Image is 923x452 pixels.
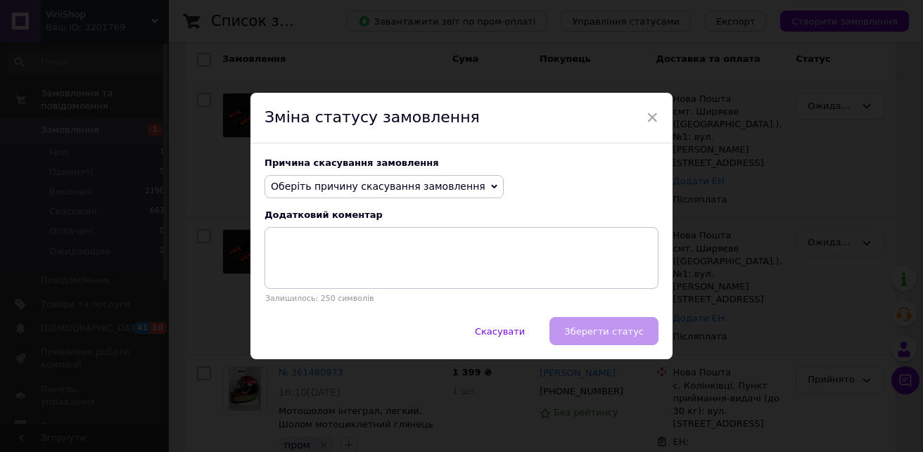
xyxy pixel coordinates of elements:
span: Скасувати [475,326,525,337]
div: Додатковий коментар [265,209,658,220]
span: Оберіть причину скасування замовлення [271,181,485,192]
button: Скасувати [460,317,540,345]
p: Залишилось: 250 символів [265,294,658,303]
span: × [646,105,658,129]
div: Зміна статусу замовлення [250,93,673,143]
div: Причина скасування замовлення [265,157,658,168]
